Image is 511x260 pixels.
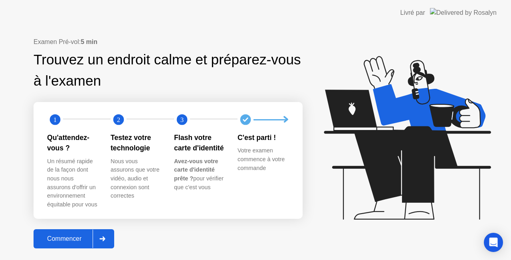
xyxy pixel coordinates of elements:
b: Avez-vous votre carte d'identité prête ? [174,158,218,182]
div: Votre examen commence à votre commande [238,146,288,172]
div: C'est parti ! [238,132,288,143]
div: Livré par [400,8,425,18]
div: Commencer [36,235,93,242]
div: Un résumé rapide de la façon dont nous nous assurons d'offrir un environnement équitable pour vous [47,157,98,209]
div: Trouvez un endroit calme et préparez-vous à l'examen [34,49,303,92]
button: Commencer [34,229,114,248]
text: 3 [180,116,184,124]
div: Examen Pré-vol: [34,37,303,47]
div: Open Intercom Messenger [484,233,503,252]
div: Testez votre technologie [111,132,161,154]
b: 5 min [81,38,97,45]
text: 2 [117,116,120,124]
div: Qu'attendez-vous ? [47,132,98,154]
img: Delivered by Rosalyn [430,8,497,17]
div: Nous vous assurons que votre vidéo, audio et connexion sont correctes [111,157,161,200]
text: 1 [53,116,57,124]
div: pour vérifier que c'est vous [174,157,225,192]
div: Flash votre carte d'identité [174,132,225,154]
